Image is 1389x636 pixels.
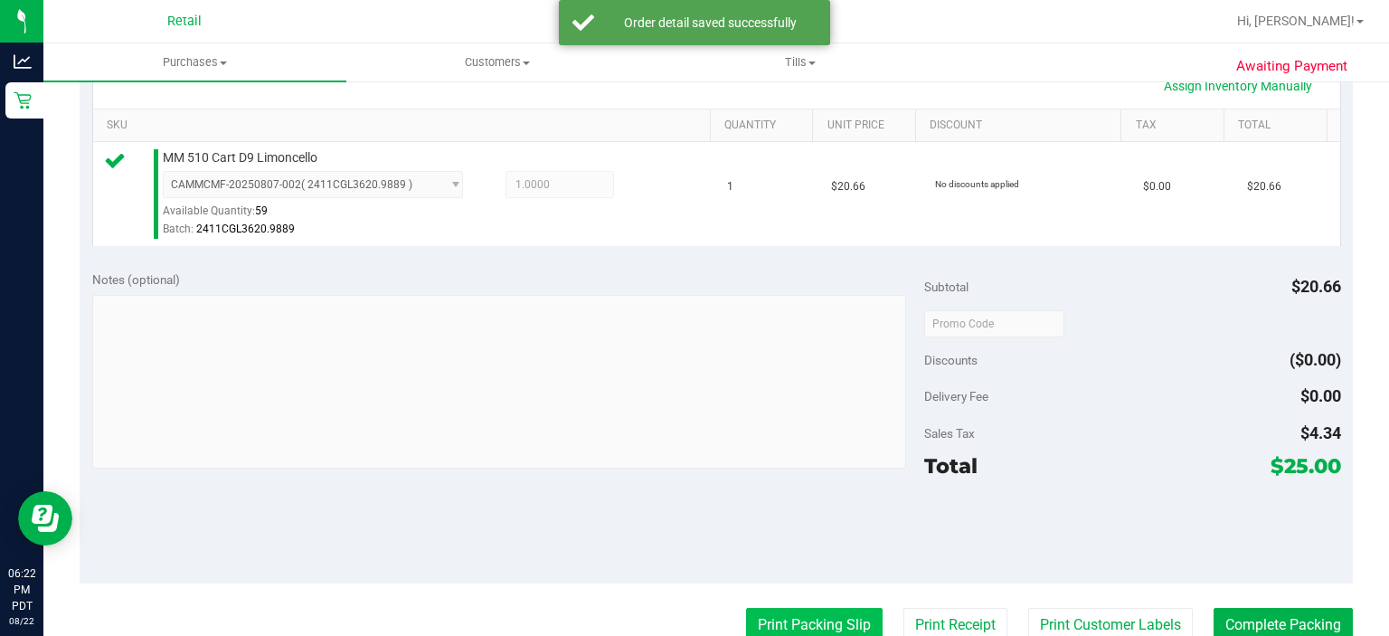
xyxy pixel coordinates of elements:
[727,178,733,195] span: 1
[831,178,865,195] span: $20.66
[1152,71,1324,101] a: Assign Inventory Manually
[163,198,478,233] div: Available Quantity:
[1143,178,1171,195] span: $0.00
[1237,14,1355,28] span: Hi, [PERSON_NAME]!
[1247,178,1281,195] span: $20.66
[163,223,194,235] span: Batch:
[649,43,952,81] a: Tills
[924,310,1064,337] input: Promo Code
[255,204,268,217] span: 59
[43,54,346,71] span: Purchases
[1300,386,1341,405] span: $0.00
[924,453,978,479] span: Total
[604,14,817,32] div: Order detail saved successfully
[14,52,32,71] inline-svg: Analytics
[18,491,72,546] iframe: Resource center
[167,14,202,29] span: Retail
[92,272,180,287] span: Notes (optional)
[107,119,703,133] a: SKU
[924,426,975,441] span: Sales Tax
[346,43,649,81] a: Customers
[1238,119,1319,133] a: Total
[924,344,978,376] span: Discounts
[650,54,951,71] span: Tills
[1290,350,1341,369] span: ($0.00)
[8,614,35,628] p: 08/22
[14,91,32,109] inline-svg: Retail
[1136,119,1217,133] a: Tax
[1236,56,1347,77] span: Awaiting Payment
[924,280,969,294] span: Subtotal
[163,149,317,166] span: MM 510 Cart D9 Limoncello
[1300,423,1341,442] span: $4.34
[827,119,909,133] a: Unit Price
[930,119,1114,133] a: Discount
[1271,453,1341,479] span: $25.00
[196,223,295,235] span: 2411CGL3620.9889
[43,43,346,81] a: Purchases
[924,389,988,403] span: Delivery Fee
[8,565,35,614] p: 06:22 PM PDT
[935,179,1019,189] span: No discounts applied
[724,119,806,133] a: Quantity
[1291,277,1341,296] span: $20.66
[347,54,648,71] span: Customers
